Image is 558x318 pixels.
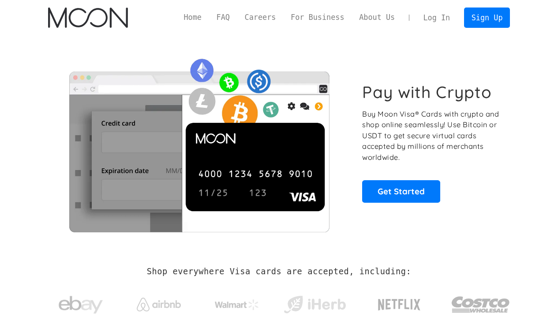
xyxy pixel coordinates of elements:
a: Airbnb [126,289,191,316]
a: FAQ [209,12,237,23]
a: Get Started [362,180,440,202]
img: Airbnb [137,298,181,311]
p: Buy Moon Visa® Cards with crypto and shop online seamlessly! Use Bitcoin or USDT to get secure vi... [362,109,500,163]
a: Log In [416,8,457,27]
img: Walmart [215,299,259,310]
a: Walmart [204,291,270,314]
a: home [48,8,128,28]
a: For Business [283,12,352,23]
a: Sign Up [464,8,510,27]
a: Home [176,12,209,23]
img: Moon Logo [48,8,128,28]
h2: Shop everywhere Visa cards are accepted, including: [147,267,411,276]
h1: Pay with Crypto [362,82,492,102]
a: About Us [352,12,402,23]
img: Netflix [377,294,421,316]
a: Careers [237,12,283,23]
img: iHerb [282,293,348,316]
img: Moon Cards let you spend your crypto anywhere Visa is accepted. [48,53,350,232]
